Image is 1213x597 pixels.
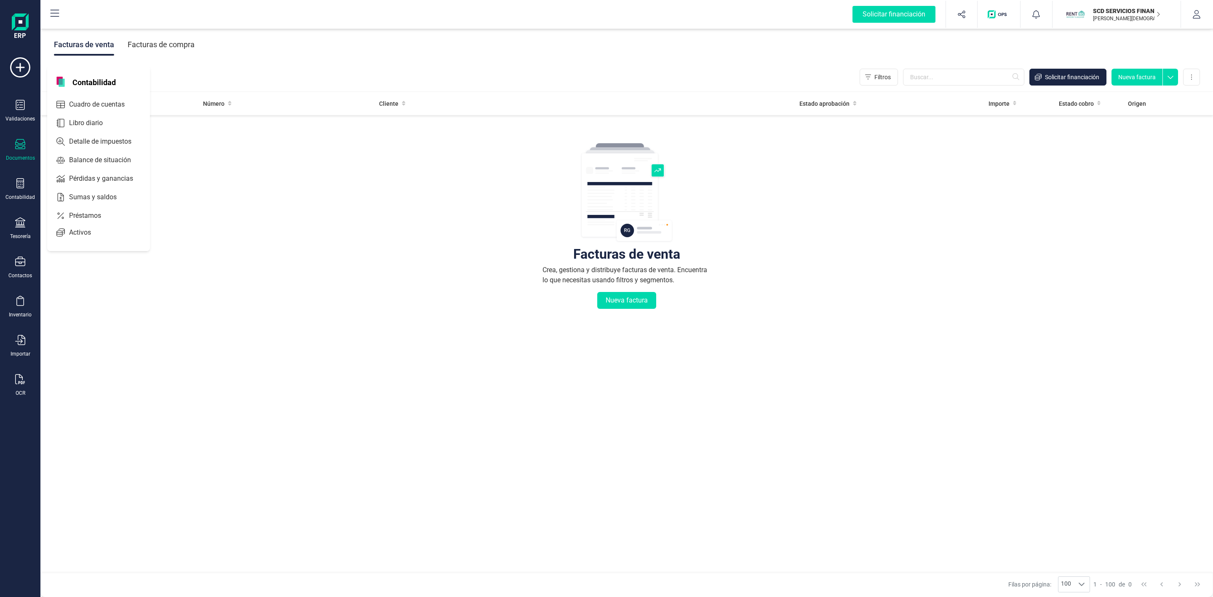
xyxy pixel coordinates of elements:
div: Filas por página: [1008,576,1090,592]
div: Tesorería [10,233,31,240]
span: 100 [1058,577,1074,592]
img: Logo Finanedi [12,13,29,40]
button: Logo de OPS [983,1,1015,28]
button: Nueva factura [1111,69,1162,86]
button: Next Page [1172,576,1188,592]
span: Balance de situación [66,155,146,165]
span: Contabilidad [67,77,121,87]
p: [PERSON_NAME][DEMOGRAPHIC_DATA][DEMOGRAPHIC_DATA] [1093,15,1160,22]
span: 0 [1128,580,1132,589]
button: Solicitar financiación [842,1,946,28]
button: First Page [1136,576,1152,592]
p: SCD SERVICIOS FINANCIEROS SL [1093,7,1160,15]
div: Facturas de venta [573,250,680,258]
button: Last Page [1189,576,1205,592]
span: Estado cobro [1059,99,1094,108]
button: Solicitar financiación [1029,69,1106,86]
div: OCR [16,390,25,396]
button: Nueva factura [597,292,656,309]
div: Inventario [9,311,32,318]
input: Buscar... [903,69,1024,86]
img: Logo de OPS [988,10,1010,19]
img: img-empty-table.svg [580,142,673,243]
div: Facturas de venta [54,34,114,56]
div: Documentos [6,155,35,161]
div: Contabilidad [5,194,35,201]
div: Solicitar financiación [852,6,935,23]
span: Estado aprobación [799,99,850,108]
div: Importar [11,351,30,357]
span: Detalle de impuestos [66,137,147,147]
span: Cliente [379,99,398,108]
button: Filtros [860,69,898,86]
span: Sumas y saldos [66,192,132,202]
span: Solicitar financiación [1045,73,1099,81]
button: Previous Page [1154,576,1170,592]
span: Cuadro de cuentas [66,99,140,110]
div: Facturas de compra [128,34,195,56]
span: de [1119,580,1125,589]
div: Crea, gestiona y distribuye facturas de venta. Encuentra lo que necesitas usando filtros y segmen... [542,265,711,285]
span: 100 [1105,580,1115,589]
span: Activos [66,228,106,238]
span: Origen [1128,99,1146,108]
span: Filtros [874,73,891,81]
span: Préstamos [66,211,116,221]
span: Número [203,99,224,108]
div: Contactos [8,272,32,279]
span: Pérdidas y ganancias [66,174,148,184]
button: SCSCD SERVICIOS FINANCIEROS SL[PERSON_NAME][DEMOGRAPHIC_DATA][DEMOGRAPHIC_DATA] [1063,1,1170,28]
img: SC [1066,5,1085,24]
div: - [1093,580,1132,589]
span: 1 [1093,580,1097,589]
div: Validaciones [5,115,35,122]
span: Importe [989,99,1010,108]
span: Libro diario [66,118,118,128]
